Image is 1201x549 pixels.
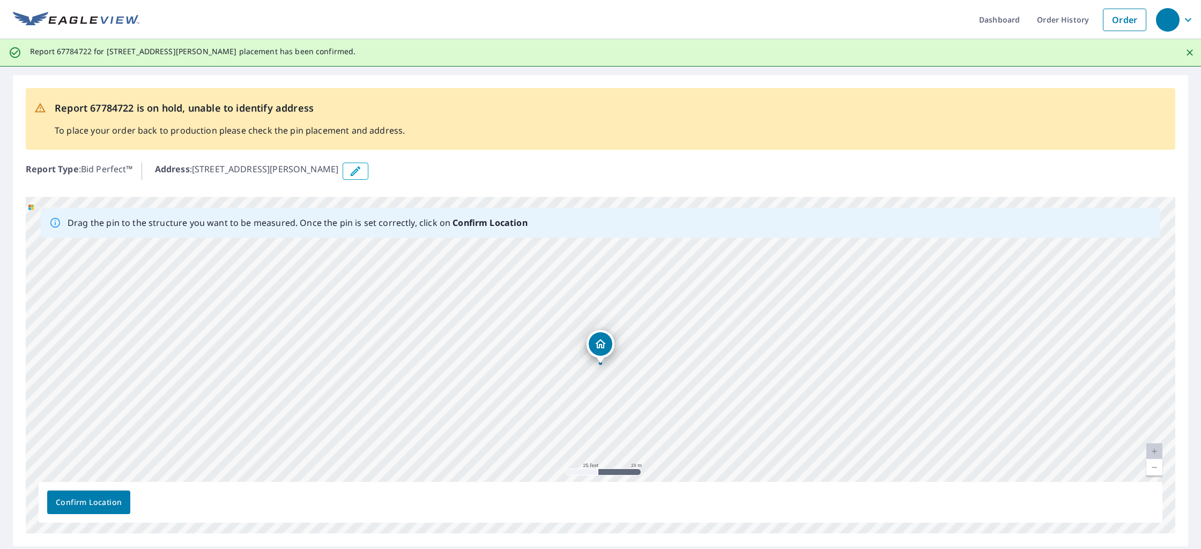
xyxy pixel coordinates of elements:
[30,47,355,56] p: Report 67784722 for [STREET_ADDRESS][PERSON_NAME] placement has been confirmed.
[1146,443,1162,459] a: Current Level 20, Zoom In Disabled
[47,491,130,514] button: Confirm Location
[155,163,190,175] b: Address
[1146,459,1162,475] a: Current Level 20, Zoom Out
[55,124,405,137] p: To place your order back to production please check the pin placement and address.
[26,163,79,175] b: Report Type
[155,163,339,180] p: : [STREET_ADDRESS][PERSON_NAME]
[68,216,528,229] p: Drag the pin to the structure you want to be measured. Once the pin is set correctly, click on
[1103,9,1146,31] a: Order
[453,217,527,229] b: Confirm Location
[587,330,614,363] div: Dropped pin, building 1, Residential property, 467 Chambless Rd Sarepta, LA 71071
[56,496,122,509] span: Confirm Location
[1183,46,1197,60] button: Close
[26,163,133,180] p: : Bid Perfect™
[55,101,405,115] p: Report 67784722 is on hold, unable to identify address
[13,12,139,28] img: EV Logo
